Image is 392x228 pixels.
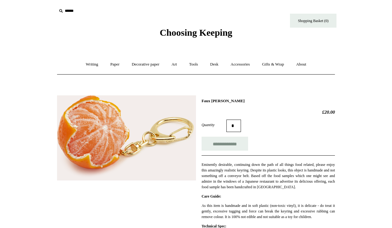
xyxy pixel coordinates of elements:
[166,56,182,73] a: Art
[160,27,232,38] span: Choosing Keeping
[205,56,224,73] a: Desk
[290,14,336,28] a: Shopping Basket (0)
[80,56,104,73] a: Writing
[202,203,335,220] p: As this item is handmade and in soft plastic (non-toxic vinyl), it is delicate - do treat it gent...
[202,122,226,128] label: Quantity
[202,194,221,198] strong: Care Guide:
[256,56,290,73] a: Gifts & Wrap
[202,98,335,103] h1: Faux [PERSON_NAME]
[291,56,312,73] a: About
[160,32,232,37] a: Choosing Keeping
[202,162,335,190] p: Eminently desirable, continuing down the path of all things food related, please enjoy this amazi...
[57,95,196,180] img: Faux Clementine Keyring
[225,56,256,73] a: Accessories
[184,56,204,73] a: Tools
[126,56,165,73] a: Decorative paper
[202,109,335,115] h2: £20.00
[105,56,125,73] a: Paper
